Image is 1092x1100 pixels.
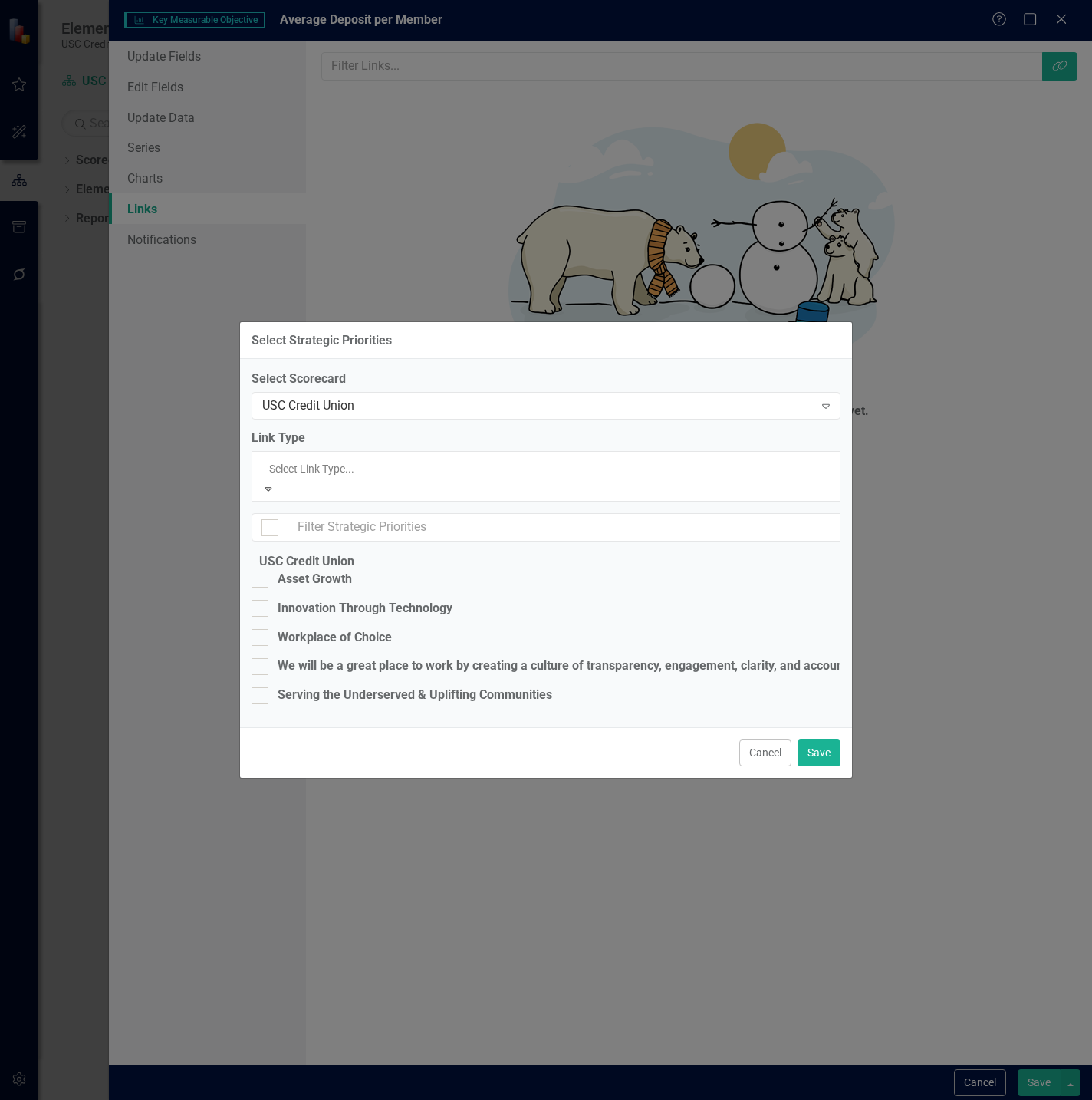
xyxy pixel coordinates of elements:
[288,513,840,542] input: Filter Strategic Priorities
[278,657,880,675] div: We will be a great place to work by creating a culture of transparency, engagement, clarity, and ...
[739,739,791,766] button: Cancel
[278,687,552,704] div: Serving the Underserved & Uplifting Communities
[252,334,392,347] div: Select Strategic Priorities
[278,629,392,647] div: Workplace of Choice
[252,553,362,571] legend: USC Credit Union
[278,571,352,588] div: Asset Growth
[798,739,840,766] button: Save
[262,397,814,415] div: USC Credit Union
[278,600,452,618] div: Innovation Through Technology
[252,430,840,447] label: Link Type
[252,371,840,388] label: Select Scorecard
